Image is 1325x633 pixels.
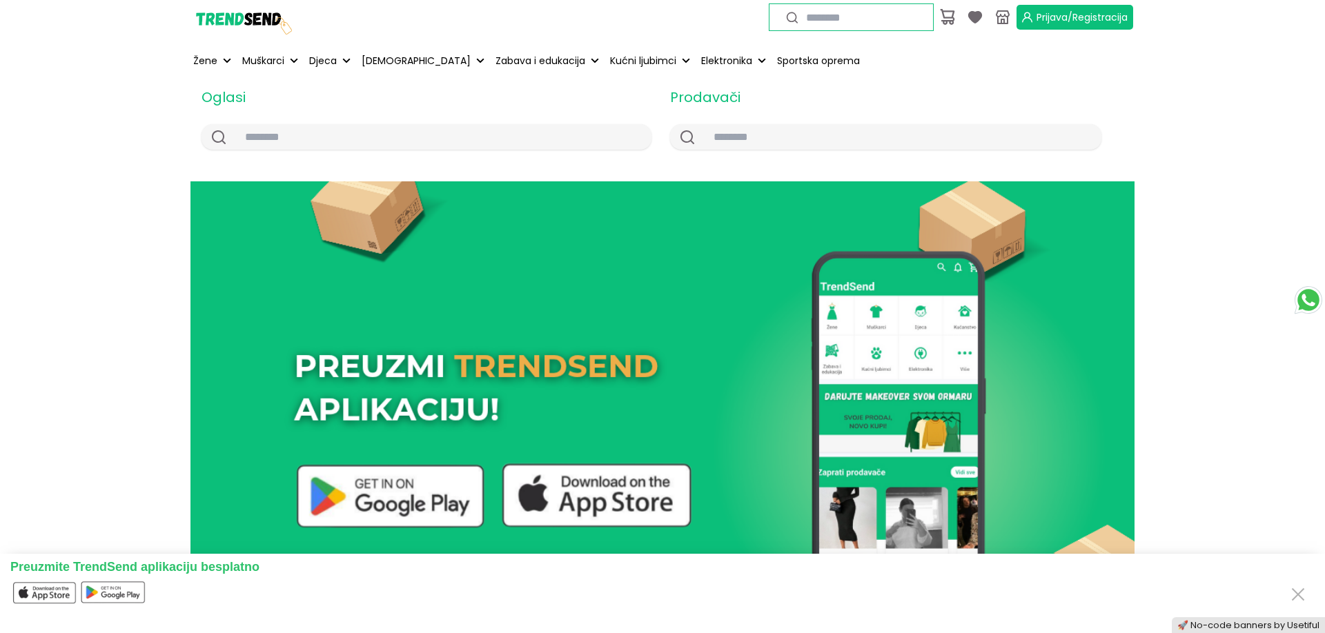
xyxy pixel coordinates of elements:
[610,54,676,68] p: Kućni ljubimci
[1017,5,1133,30] button: Prijava/Registracija
[495,54,585,68] p: Zabava i edukacija
[1037,10,1128,24] span: Prijava/Registracija
[202,87,651,108] h2: Oglasi
[698,46,769,76] button: Elektronika
[362,54,471,68] p: [DEMOGRAPHIC_DATA]
[309,54,337,68] p: Djeca
[774,46,863,76] a: Sportska oprema
[1177,619,1319,631] a: 🚀 No-code banners by Usetiful
[493,46,602,76] button: Zabava i edukacija
[239,46,301,76] button: Muškarci
[242,54,284,68] p: Muškarci
[190,46,234,76] button: Žene
[359,46,487,76] button: [DEMOGRAPHIC_DATA]
[306,46,353,76] button: Djeca
[670,87,1101,108] h2: Prodavači
[701,54,752,68] p: Elektronika
[10,560,259,574] span: Preuzmite TrendSend aplikaciju besplatno
[193,54,217,68] p: Žene
[1287,581,1309,606] button: Close
[607,46,693,76] button: Kućni ljubimci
